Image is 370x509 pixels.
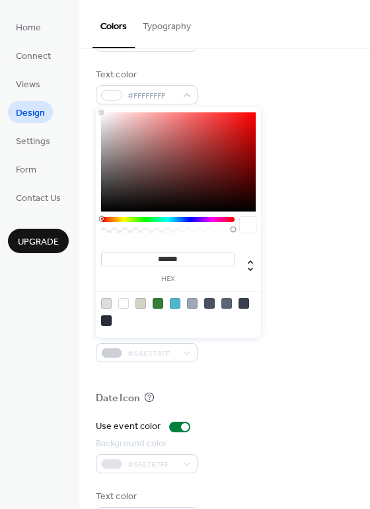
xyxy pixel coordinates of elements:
a: Settings [8,130,58,151]
div: rgb(221, 221, 221) [101,298,112,309]
span: Connect [16,50,51,63]
span: #FFFFFFFF [128,89,176,103]
span: Home [16,21,41,35]
label: hex [101,276,235,283]
a: Contact Us [8,186,69,208]
a: Views [8,73,48,95]
div: rgb(255, 255, 255) [118,298,129,309]
div: Text color [96,490,195,504]
div: Background color [96,437,195,451]
div: rgb(90, 99, 120) [221,298,232,309]
div: Use event color [96,420,161,434]
div: rgb(78, 183, 205) [170,298,180,309]
a: Form [8,158,44,180]
span: Settings [16,135,50,149]
span: Contact Us [16,192,61,206]
div: rgb(211, 211, 197) [135,298,146,309]
button: Upgrade [8,229,69,253]
div: Text color [96,68,195,82]
div: rgb(41, 45, 57) [101,315,112,326]
span: Views [16,78,40,92]
div: rgb(57, 63, 79) [239,298,249,309]
a: Design [8,101,53,123]
span: Upgrade [18,235,59,249]
div: rgb(52, 126, 54) [153,298,163,309]
a: Home [8,16,49,38]
a: Connect [8,44,59,66]
div: Busy day background color [96,326,207,340]
span: Design [16,106,45,120]
div: rgb(73, 81, 99) [204,298,215,309]
div: rgb(159, 167, 183) [187,298,198,309]
div: Date Icon [96,392,140,406]
span: #393F4FFF [128,36,176,50]
span: Form [16,163,36,177]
